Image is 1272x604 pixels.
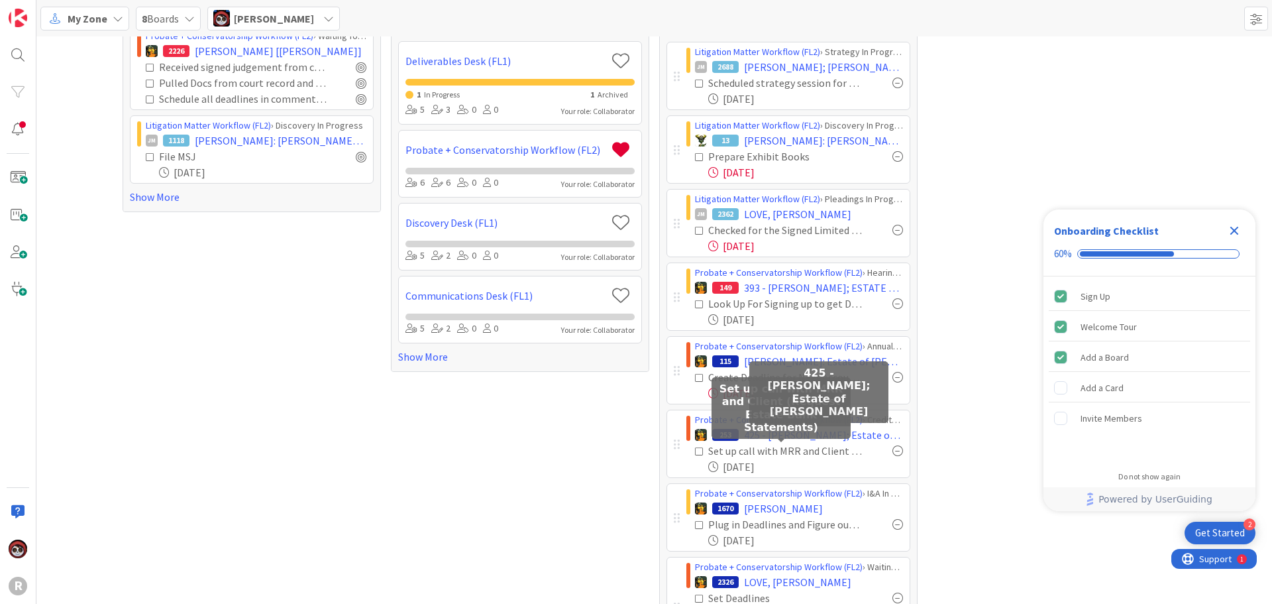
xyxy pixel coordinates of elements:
[1049,282,1250,311] div: Sign Up is complete.
[431,103,450,117] div: 3
[159,75,327,91] div: Pulled Docs from court record and saved to file
[1043,210,1255,511] div: Checklist Container
[234,11,314,27] span: [PERSON_NAME]
[146,119,271,131] a: Litigation Matter Workflow (FL2)
[405,249,425,263] div: 5
[708,385,903,401] div: [DATE]
[695,119,820,131] a: Litigation Matter Workflow (FL2)
[755,367,883,418] h5: 425 - [PERSON_NAME]; Estate of [PERSON_NAME]
[695,576,707,588] img: MR
[695,267,863,278] a: Probate + Conservatorship Workflow (FL2)
[1054,223,1159,239] div: Onboarding Checklist
[457,249,476,263] div: 0
[712,503,739,514] div: 1670
[1049,343,1250,372] div: Add a Board is complete.
[708,296,863,312] div: Look Up For Signing up to get Docket Entries in [GEOGRAPHIC_DATA]
[744,59,903,75] span: [PERSON_NAME]; [PERSON_NAME]
[708,164,903,180] div: [DATE]
[457,322,476,336] div: 0
[1043,276,1255,463] div: Checklist items
[1098,491,1212,507] span: Powered by UserGuiding
[163,45,189,57] div: 2226
[1050,487,1249,511] a: Powered by UserGuiding
[1118,471,1181,482] div: Do not show again
[146,135,158,147] div: JM
[708,443,863,459] div: Set up call with MRR and Client (Request Estate Bank Statements)
[146,45,158,57] img: MR
[695,135,707,147] img: NC
[431,322,450,336] div: 2
[744,501,823,516] span: [PERSON_NAME]
[1224,220,1245,241] div: Close Checklist
[695,45,903,59] div: › Strategy In Progress
[708,149,847,164] div: Prepare Exhibit Books
[1049,373,1250,402] div: Add a Card is incomplete.
[417,90,421,99] span: 1
[1081,319,1137,335] div: Welcome Tour
[708,91,903,107] div: [DATE]
[146,119,366,133] div: › Discovery In Progress
[1054,248,1072,260] div: 60%
[561,178,635,190] div: Your role: Collaborator
[405,142,606,158] a: Probate + Conservatorship Workflow (FL2)
[708,369,863,385] div: Create Deadline for Next Accounting
[695,119,903,133] div: › Discovery In Progress
[695,339,903,353] div: › Annual Accounting Queue
[483,103,498,117] div: 0
[431,249,450,263] div: 2
[695,193,820,205] a: Litigation Matter Workflow (FL2)
[483,249,498,263] div: 0
[708,459,903,475] div: [DATE]
[69,5,72,16] div: 1
[405,176,425,190] div: 6
[142,11,179,27] span: Boards
[712,208,739,220] div: 2362
[213,10,230,27] img: JS
[1244,518,1255,530] div: 2
[561,105,635,117] div: Your role: Collaborator
[405,288,606,304] a: Communications Desk (FL1)
[695,208,707,220] div: JM
[712,576,739,588] div: 2326
[1049,404,1250,433] div: Invite Members is incomplete.
[405,322,425,336] div: 5
[146,29,366,43] div: › Waiting for Hearing / Order
[1054,248,1245,260] div: Checklist progress: 60%
[1081,349,1129,365] div: Add a Board
[712,135,739,147] div: 13
[744,206,851,222] span: LOVE, [PERSON_NAME]
[695,413,903,427] div: › Creditor Claim Waiting Period
[708,238,903,254] div: [DATE]
[431,176,450,190] div: 6
[744,574,851,590] span: LOVE, [PERSON_NAME]
[424,90,460,99] span: In Progress
[483,176,498,190] div: 0
[712,282,739,294] div: 149
[1081,410,1142,426] div: Invite Members
[195,43,362,59] span: [PERSON_NAME] [[PERSON_NAME]]
[561,251,635,263] div: Your role: Collaborator
[163,135,189,147] div: 1118
[695,61,707,73] div: JM
[695,429,707,441] img: MR
[159,164,366,180] div: [DATE]
[405,215,606,231] a: Discovery Desk (FL1)
[68,11,107,27] span: My Zone
[708,222,863,238] div: Checked for the Signed Limited Judgement of Amended Petition
[159,59,327,75] div: Received signed judgement from court
[405,103,425,117] div: 5
[717,383,845,434] h5: Set up call with MRR and Client (Request Estate Bank Statements)
[695,192,903,206] div: › Pleadings In Progress
[457,176,476,190] div: 0
[195,133,366,149] span: [PERSON_NAME]: [PERSON_NAME] [PERSON_NAME] Vacation Ownership Inc. et al
[1043,487,1255,511] div: Footer
[712,61,739,73] div: 2688
[695,282,707,294] img: MR
[695,340,863,352] a: Probate + Conservatorship Workflow (FL2)
[598,90,628,99] span: Archived
[695,560,903,574] div: › Waiting for Hearing / Order
[708,312,903,328] div: [DATE]
[159,91,327,107] div: Schedule all deadlines in comment and Deadline Checklist [move to P4 Notice Quene]
[9,577,27,595] div: R
[405,53,606,69] a: Deliverables Desk (FL1)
